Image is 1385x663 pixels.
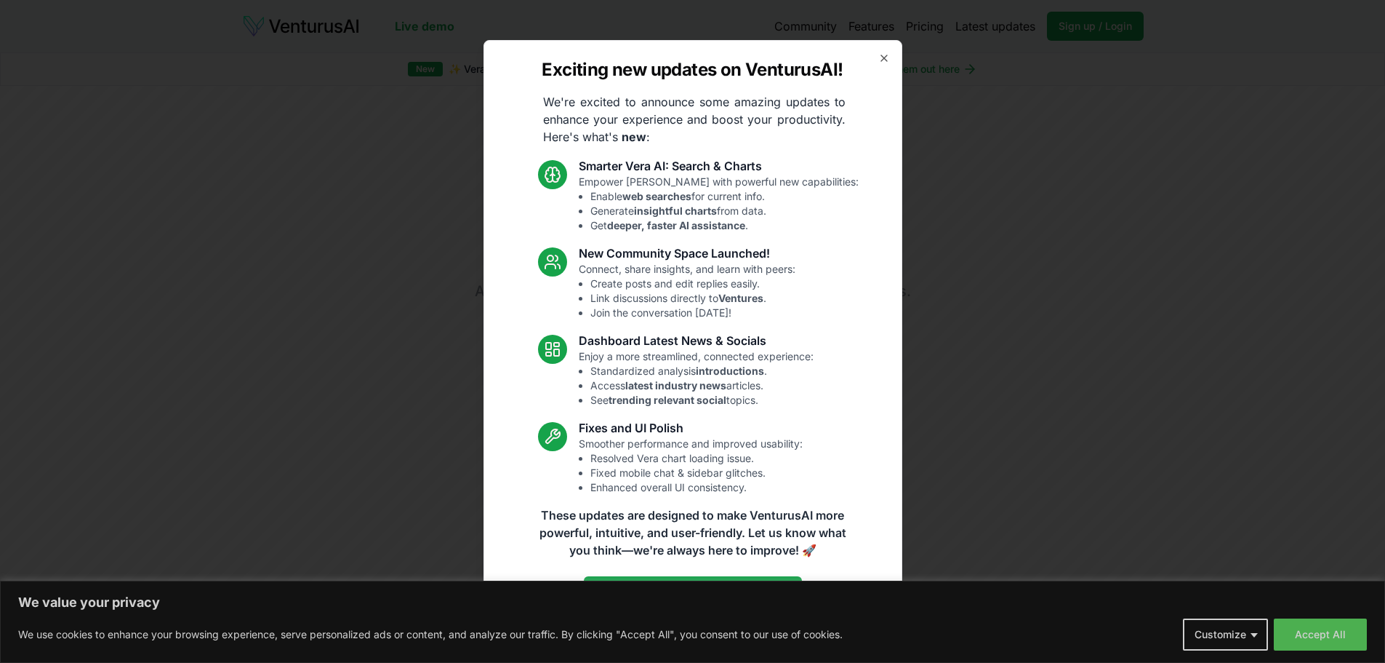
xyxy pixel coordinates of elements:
[622,130,646,144] strong: new
[607,219,745,231] strong: deeper, faster AI assistance
[579,419,803,437] h3: Fixes and UI Polish
[609,394,726,406] strong: trending relevant social
[622,190,691,202] strong: web searches
[590,218,859,233] li: Get .
[590,451,803,466] li: Resolved Vera chart loading issue.
[696,365,764,377] strong: introductions
[579,332,814,349] h3: Dashboard Latest News & Socials
[542,58,843,82] h2: Exciting new updates on VenturusAI!
[590,204,859,218] li: Generate from data.
[590,393,814,408] li: See topics.
[579,245,795,262] h3: New Community Space Launched!
[531,93,857,146] p: We're excited to announce some amazing updates to enhance your experience and boost your producti...
[590,291,795,306] li: Link discussions directly to .
[590,189,859,204] li: Enable for current info.
[590,466,803,480] li: Fixed mobile chat & sidebar glitches.
[579,437,803,495] p: Smoother performance and improved usability:
[579,262,795,320] p: Connect, share insights, and learn with peers:
[590,277,795,291] li: Create posts and edit replies easily.
[590,364,814,378] li: Standardized analysis .
[579,349,814,408] p: Enjoy a more streamlined, connected experience:
[634,205,717,217] strong: insightful charts
[579,175,859,233] p: Empower [PERSON_NAME] with powerful new capabilities:
[590,306,795,320] li: Join the conversation [DATE]!
[718,292,763,304] strong: Ventures
[590,378,814,393] li: Access articles.
[625,379,726,392] strong: latest industry news
[579,157,859,175] h3: Smarter Vera AI: Search & Charts
[590,480,803,495] li: Enhanced overall UI consistency.
[584,576,802,606] a: Read the full announcement on our blog!
[530,507,856,559] p: These updates are designed to make VenturusAI more powerful, intuitive, and user-friendly. Let us...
